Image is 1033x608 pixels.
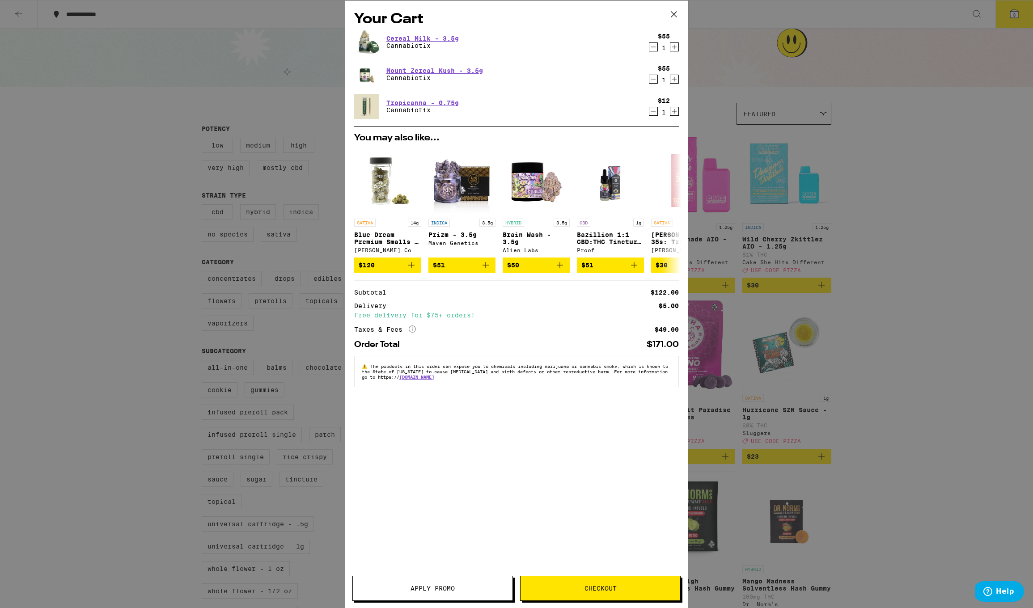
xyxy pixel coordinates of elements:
[411,585,455,591] span: Apply Promo
[354,341,406,349] div: Order Total
[658,109,670,116] div: 1
[577,231,644,245] p: Bazillion 1:1 CBD:THC Tincture - 1000mg
[651,289,679,296] div: $122.00
[428,147,495,258] a: Open page for Prizm - 3.5g from Maven Genetics
[408,219,421,227] p: 14g
[651,147,718,214] img: Lowell Farms - Lowell 35s: Trailblazer 10-Pack - 3.5g
[633,219,644,227] p: 1g
[503,231,570,245] p: Brain Wash - 3.5g
[354,62,379,87] img: Cannabiotix - Mount Zereal Kush - 3.5g
[649,75,658,84] button: Decrement
[354,134,679,143] h2: You may also like...
[399,374,434,380] a: [DOMAIN_NAME]
[507,262,519,269] span: $50
[386,106,459,114] p: Cannabiotix
[503,219,524,227] p: HYBRID
[386,74,483,81] p: Cannabiotix
[354,231,421,245] p: Blue Dream Premium Smalls - 14g
[520,576,681,601] button: Checkout
[658,65,670,72] div: $55
[584,585,617,591] span: Checkout
[655,326,679,333] div: $49.00
[503,147,570,258] a: Open page for Brain Wash - 3.5g from Alien Labs
[577,147,644,214] img: Proof - Bazillion 1:1 CBD:THC Tincture - 1000mg
[581,262,593,269] span: $51
[428,219,450,227] p: INDICA
[354,9,679,30] h2: Your Cart
[428,231,495,238] p: Prizm - 3.5g
[658,97,670,104] div: $12
[386,67,483,74] a: Mount Zereal Kush - 3.5g
[647,341,679,349] div: $171.00
[362,363,668,380] span: The products in this order can expose you to chemicals including marijuana or cannabis smoke, whi...
[354,147,421,214] img: Claybourne Co. - Blue Dream Premium Smalls - 14g
[354,30,379,55] img: Cannabiotix - Cereal Milk - 3.5g
[354,303,393,309] div: Delivery
[651,247,718,253] div: [PERSON_NAME] Farms
[354,258,421,273] button: Add to bag
[658,76,670,84] div: 1
[428,240,495,246] div: Maven Genetics
[354,94,379,119] img: Cannabiotix - Tropicanna - 0.75g
[651,147,718,258] a: Open page for Lowell 35s: Trailblazer 10-Pack - 3.5g from Lowell Farms
[354,147,421,258] a: Open page for Blue Dream Premium Smalls - 14g from Claybourne Co.
[649,42,658,51] button: Decrement
[659,303,679,309] div: $5.00
[577,258,644,273] button: Add to bag
[503,258,570,273] button: Add to bag
[658,33,670,40] div: $55
[362,363,370,369] span: ⚠️
[428,258,495,273] button: Add to bag
[354,312,679,318] div: Free delivery for $75+ orders!
[658,44,670,51] div: 1
[354,247,421,253] div: [PERSON_NAME] Co.
[352,576,513,601] button: Apply Promo
[354,219,376,227] p: SATIVA
[670,75,679,84] button: Increment
[975,581,1024,604] iframe: Opens a widget where you can find more information
[428,147,495,214] img: Maven Genetics - Prizm - 3.5g
[651,219,673,227] p: SATIVA
[577,247,644,253] div: Proof
[670,42,679,51] button: Increment
[577,219,590,227] p: CBD
[359,262,375,269] span: $120
[354,289,393,296] div: Subtotal
[651,231,718,245] p: [PERSON_NAME] 35s: Trailblazer 10-Pack - 3.5g
[577,147,644,258] a: Open page for Bazillion 1:1 CBD:THC Tincture - 1000mg from Proof
[354,325,416,334] div: Taxes & Fees
[554,219,570,227] p: 3.5g
[503,147,570,214] img: Alien Labs - Brain Wash - 3.5g
[649,107,658,116] button: Decrement
[670,107,679,116] button: Increment
[656,262,668,269] span: $30
[386,42,459,49] p: Cannabiotix
[651,258,718,273] button: Add to bag
[386,35,459,42] a: Cereal Milk - 3.5g
[503,247,570,253] div: Alien Labs
[479,219,495,227] p: 3.5g
[386,99,459,106] a: Tropicanna - 0.75g
[433,262,445,269] span: $51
